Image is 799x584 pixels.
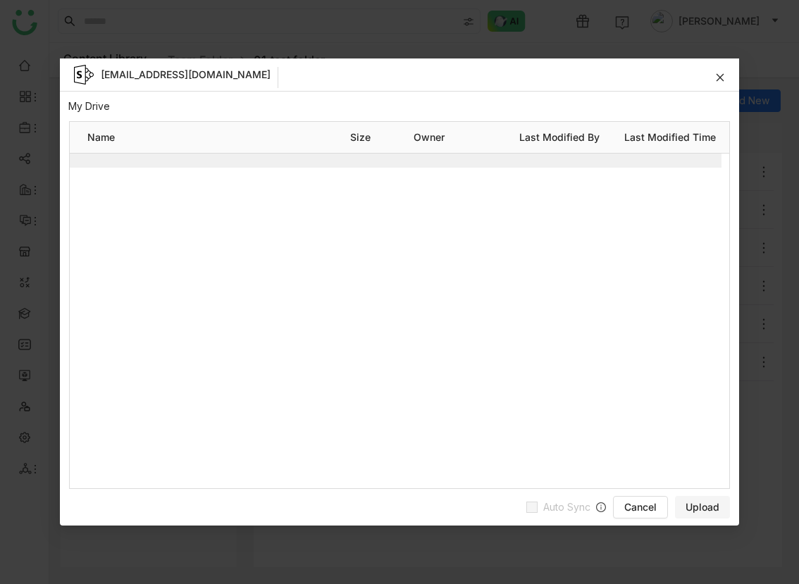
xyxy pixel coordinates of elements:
span: Cancel [624,500,657,514]
a: My Drive [68,100,110,112]
div: Name [87,122,351,153]
div: Size [350,122,414,153]
span: Auto Sync [538,499,596,515]
span: [EMAIL_ADDRESS][DOMAIN_NAME] [101,67,271,82]
span: Owner [414,130,519,145]
button: Upload [675,496,730,518]
button: Cancel [613,496,668,518]
span: Last Modified By [519,130,624,145]
span: Last Modified Time [624,130,729,145]
img: SharePoint-icon.svg [74,65,94,85]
